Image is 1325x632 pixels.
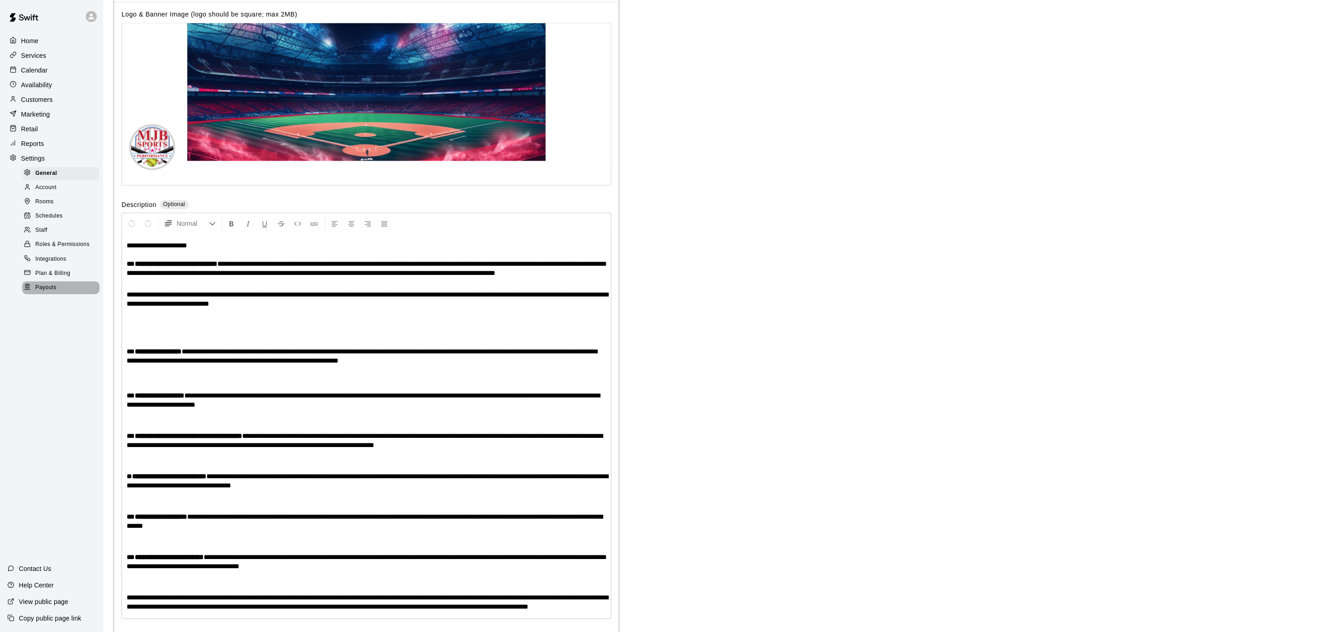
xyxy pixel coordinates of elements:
div: Integrations [22,253,100,266]
a: Services [7,49,96,62]
a: Roles & Permissions [22,238,103,252]
a: Marketing [7,107,96,121]
button: Format Bold [224,215,239,232]
span: Roles & Permissions [35,240,89,249]
a: Calendar [7,63,96,77]
button: Center Align [344,215,359,232]
button: Justify Align [377,215,392,232]
label: Description [122,200,156,211]
div: Schedules [22,210,100,223]
a: Plan & Billing [22,266,103,280]
a: Schedules [22,209,103,224]
label: Logo & Banner Image (logo should be square; max 2MB) [122,11,297,18]
p: Services [21,51,46,60]
button: Formatting Options [160,215,220,232]
div: Rooms [22,196,100,208]
span: Plan & Billing [35,269,70,278]
button: Format Strikethrough [273,215,289,232]
button: Right Align [360,215,376,232]
p: Retail [21,124,38,134]
p: Calendar [21,66,48,75]
span: Staff [35,226,47,235]
button: Undo [124,215,139,232]
a: Settings [7,151,96,165]
p: Copy public page link [19,614,81,623]
button: Format Underline [257,215,272,232]
span: Rooms [35,197,54,207]
a: Home [7,34,96,48]
a: Staff [22,224,103,238]
a: Payouts [22,280,103,295]
p: Settings [21,154,45,163]
span: Account [35,183,56,192]
button: Insert Code [290,215,305,232]
p: Help Center [19,581,54,590]
a: Retail [7,122,96,136]
span: Schedules [35,212,63,221]
p: Contact Us [19,564,51,573]
div: General [22,167,100,180]
button: Redo [140,215,156,232]
a: Integrations [22,252,103,266]
p: View public page [19,597,68,606]
p: Marketing [21,110,50,119]
div: Payouts [22,281,100,294]
a: Customers [7,93,96,106]
span: Integrations [35,255,67,264]
div: Plan & Billing [22,267,100,280]
div: Roles & Permissions [22,238,100,251]
a: Rooms [22,195,103,209]
p: Home [21,36,39,45]
span: Optional [163,201,185,207]
div: Account [22,181,100,194]
a: Reports [7,137,96,151]
a: Account [22,180,103,195]
span: General [35,169,57,178]
p: Reports [21,139,44,148]
div: Staff [22,224,100,237]
button: Format Italics [240,215,256,232]
p: Availability [21,80,52,89]
a: General [22,166,103,180]
a: Availability [7,78,96,92]
button: Left Align [327,215,343,232]
button: Insert Link [306,215,322,232]
span: Payouts [35,283,56,292]
p: Customers [21,95,53,104]
span: Normal [177,219,209,228]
